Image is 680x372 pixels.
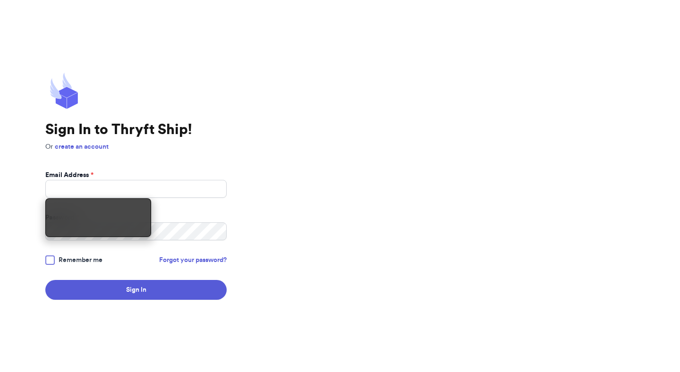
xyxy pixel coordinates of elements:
a: create an account [55,144,109,150]
span: Remember me [59,255,102,265]
a: Forgot your password? [159,255,227,265]
button: Sign In [45,280,227,300]
p: Or [45,142,227,152]
label: Email Address [45,170,93,180]
h1: Sign In to Thryft Ship! [45,121,227,138]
